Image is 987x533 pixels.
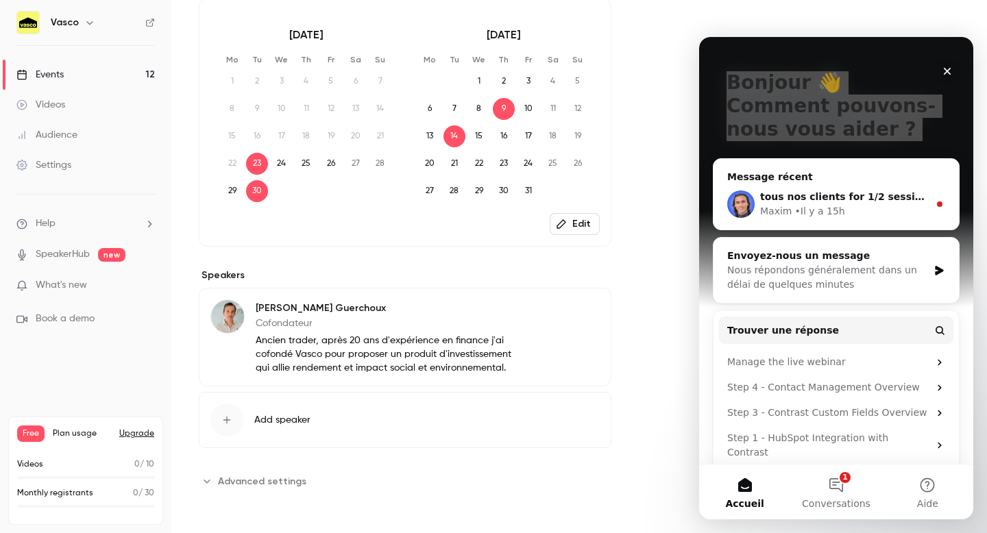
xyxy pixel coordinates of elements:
div: Step 1 - HubSpot Integration with Contrast [20,388,254,428]
span: 28 [443,180,465,202]
span: 3 [271,71,293,92]
p: Ancien trader, après 20 ans d'expérience en finance j'ai cofondé Vasco pour proposer un produit d... [256,334,522,375]
span: 11 [295,98,317,120]
div: Manage the live webinar [20,312,254,338]
p: Videos [17,458,43,471]
span: 26 [567,153,589,175]
div: Audience [16,128,77,142]
div: • Il y a 15h [95,167,145,182]
span: 9 [493,98,515,120]
span: 3 [517,71,539,92]
div: Fermer [236,22,260,47]
p: Su [567,54,589,65]
p: [DATE] [221,27,391,43]
div: Settings [16,158,71,172]
span: 13 [345,98,367,120]
label: Speakers [199,269,611,282]
button: Conversations [91,427,182,482]
span: 21 [443,153,465,175]
span: 2 [246,71,268,92]
section: Advanced settings [199,470,611,492]
span: 22 [468,153,490,175]
span: Trouver une réponse [28,286,140,301]
span: 30 [246,180,268,202]
p: Su [369,54,391,65]
p: Mo [419,54,441,65]
span: 10 [517,98,539,120]
iframe: Intercom live chat [699,37,973,519]
span: 25 [295,153,317,175]
span: 4 [295,71,317,92]
button: Trouver une réponse [20,280,254,307]
span: 20 [345,125,367,147]
span: 25 [542,153,564,175]
span: 16 [493,125,515,147]
span: 22 [221,153,243,175]
span: 26 [320,153,342,175]
div: Step 4 - Contact Management Overview [28,343,230,358]
span: 6 [419,98,441,120]
span: 9 [246,98,268,120]
div: Step 1 - HubSpot Integration with Contrast [28,394,230,423]
span: Conversations [103,462,171,471]
li: help-dropdown-opener [16,216,155,231]
span: 19 [567,125,589,147]
span: 0 [134,460,140,469]
span: 29 [468,180,490,202]
h6: Vasco [51,16,79,29]
span: 18 [295,125,317,147]
span: 7 [369,71,391,92]
span: 1 [468,71,490,92]
span: 28 [369,153,391,175]
p: Fr [320,54,342,65]
div: Mathieu Guerchoux[PERSON_NAME] GuerchouxCofondateurAncien trader, après 20 ans d'expérience en fi... [199,288,611,386]
span: 31 [517,180,539,202]
button: Aide [183,427,274,482]
span: tous nos clients for 1/2 sessions par semaine répétés toutes les semaines [61,154,461,165]
span: 5 [320,71,342,92]
p: We [468,54,490,65]
span: 13 [419,125,441,147]
span: 14 [369,98,391,120]
span: 27 [345,153,367,175]
button: Advanced settings [199,470,315,492]
span: 14 [443,125,465,147]
div: Envoyez-nous un message [28,212,229,226]
div: Step 4 - Contact Management Overview [20,338,254,363]
span: Accueil [26,462,65,471]
span: Advanced settings [218,474,306,488]
span: Aide [218,462,239,471]
img: Mathieu Guerchoux [211,300,244,333]
div: Videos [16,98,65,112]
span: 29 [221,180,243,202]
p: [DATE] [419,27,589,43]
span: 6 [345,71,367,92]
span: 5 [567,71,589,92]
p: Fr [517,54,539,65]
div: Events [16,68,64,82]
span: Plan usage [53,428,111,439]
p: Sa [542,54,564,65]
span: 17 [271,125,293,147]
span: Free [17,425,45,442]
p: We [271,54,293,65]
span: 4 [542,71,564,92]
p: Sa [345,54,367,65]
img: Vasco [17,12,39,34]
span: 16 [246,125,268,147]
p: Cofondateur [256,317,522,330]
span: 17 [517,125,539,147]
div: Nous répondons généralement dans un délai de quelques minutes [28,226,229,255]
span: 8 [468,98,490,120]
span: 20 [419,153,441,175]
span: 1 [221,71,243,92]
span: 21 [369,125,391,147]
div: Manage the live webinar [28,318,230,332]
p: Mo [221,54,243,65]
span: 2 [493,71,515,92]
p: Tu [443,54,465,65]
span: 0 [133,489,138,497]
